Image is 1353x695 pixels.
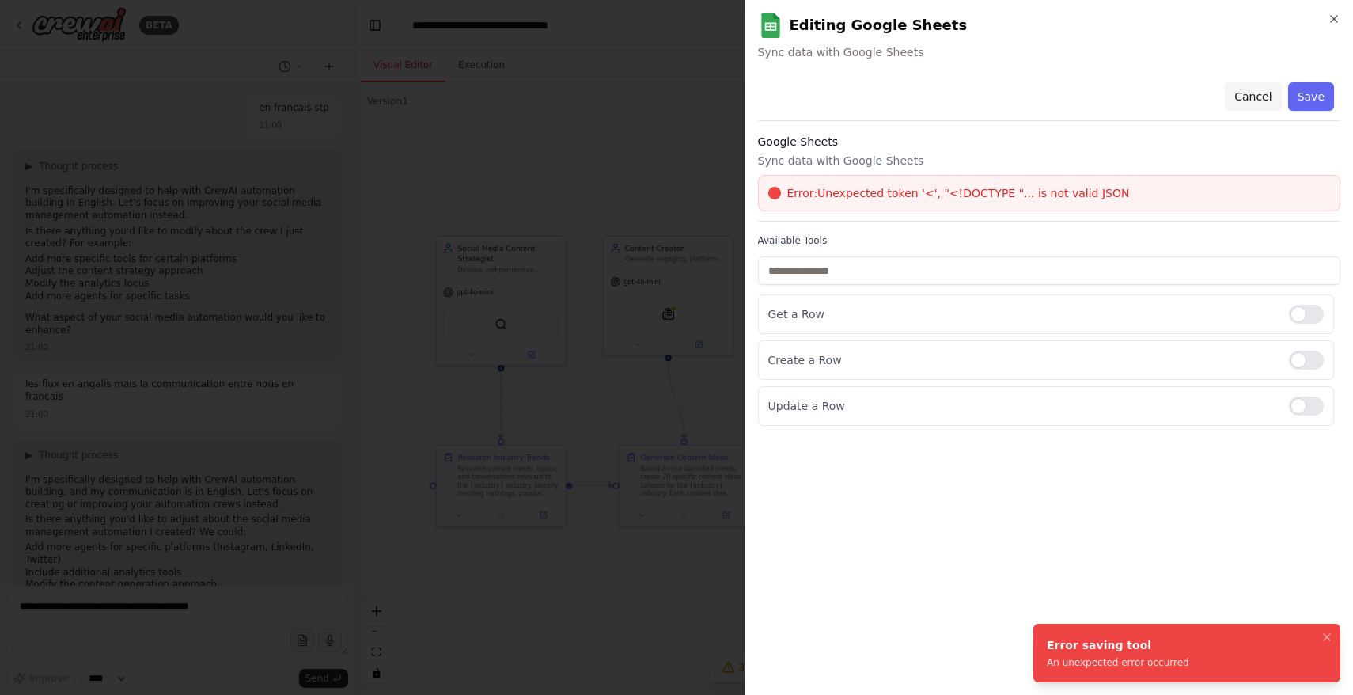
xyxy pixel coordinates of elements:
label: Available Tools [758,234,1341,247]
p: Get a Row [768,306,1277,322]
p: Create a Row [768,352,1277,368]
div: An unexpected error occurred [1047,656,1189,669]
span: Error: Unexpected token '<', "<!DOCTYPE "... is not valid JSON [787,185,1130,201]
h2: Editing Google Sheets [758,13,1341,38]
p: Update a Row [768,398,1277,414]
button: Save [1288,82,1334,111]
h3: Google Sheets [758,134,1341,150]
div: Error saving tool [1047,637,1189,653]
span: Sync data with Google Sheets [758,44,1341,60]
button: Cancel [1225,82,1281,111]
p: Sync data with Google Sheets [758,153,1341,169]
img: Google Sheets [758,13,783,38]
